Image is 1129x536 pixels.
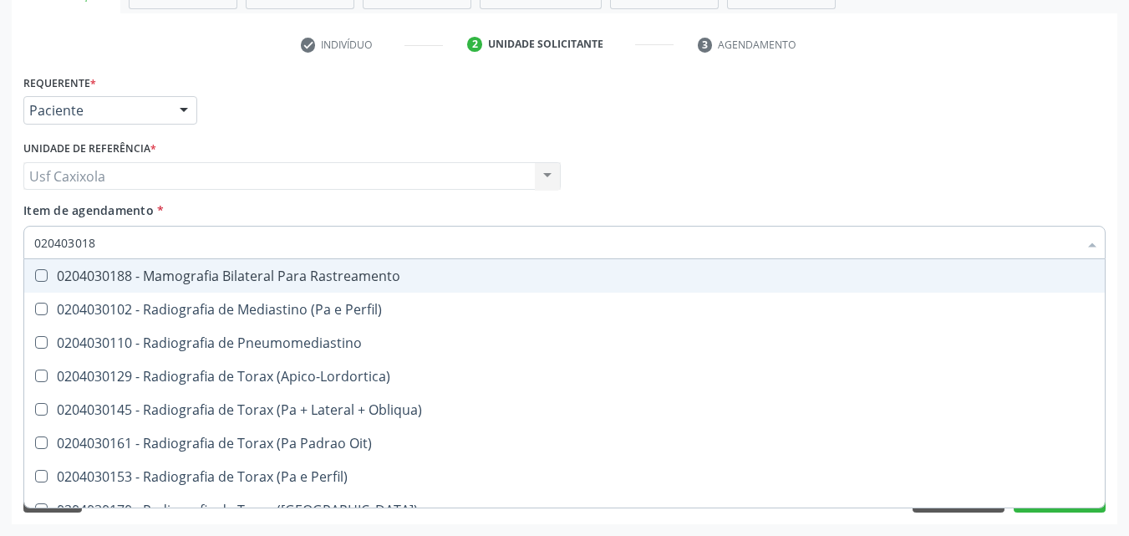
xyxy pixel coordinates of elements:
div: 0204030102 - Radiografia de Mediastino (Pa e Perfil) [34,303,1095,316]
div: 0204030110 - Radiografia de Pneumomediastino [34,336,1095,350]
label: Unidade de referência [23,136,156,162]
div: 0204030188 - Mamografia Bilateral Para Rastreamento [34,269,1095,283]
span: Item de agendamento [23,202,154,218]
span: Paciente [29,102,163,119]
div: Unidade solicitante [488,37,603,52]
div: 0204030153 - Radiografia de Torax (Pa e Perfil) [34,470,1095,483]
div: 2 [467,37,482,52]
div: 0204030129 - Radiografia de Torax (Apico-Lordortica) [34,370,1095,383]
input: Buscar por procedimentos [34,226,1078,259]
div: 0204030170 - Radiografia de Torax ([GEOGRAPHIC_DATA]) [34,503,1095,517]
div: 0204030161 - Radiografia de Torax (Pa Padrao Oit) [34,436,1095,450]
div: 0204030145 - Radiografia de Torax (Pa + Lateral + Obliqua) [34,403,1095,416]
label: Requerente [23,70,96,96]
